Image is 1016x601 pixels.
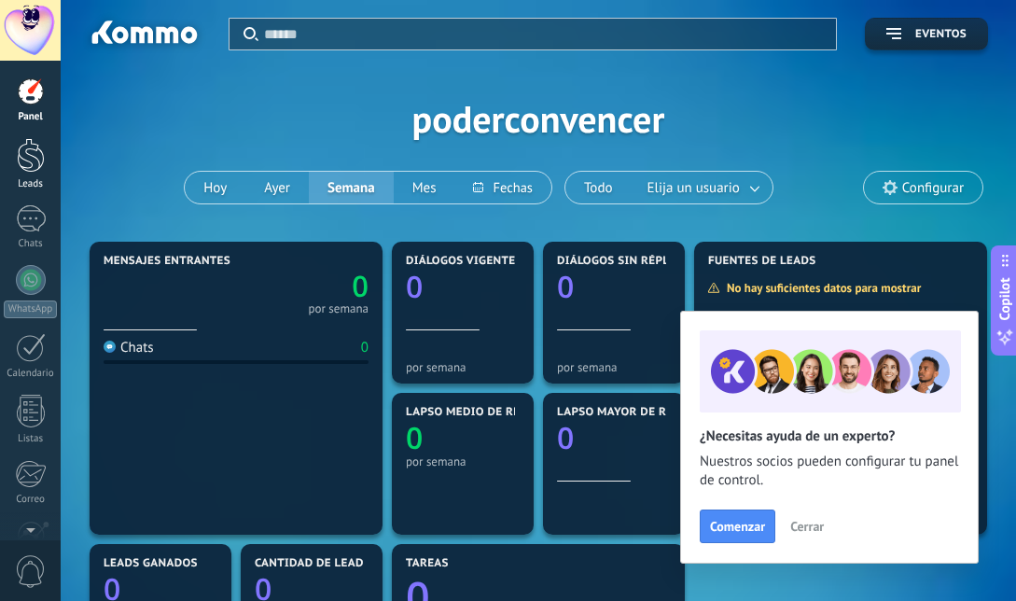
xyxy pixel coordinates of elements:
[255,557,422,570] span: Cantidad de leads activos
[406,418,423,458] text: 0
[104,339,154,356] div: Chats
[565,172,632,203] button: Todo
[394,172,455,203] button: Mes
[406,360,520,374] div: por semana
[308,304,369,314] div: por semana
[4,494,58,506] div: Correo
[708,255,816,268] span: Fuentes de leads
[309,172,394,203] button: Semana
[236,267,369,306] a: 0
[454,172,550,203] button: Fechas
[644,175,744,201] span: Elija un usuario
[4,300,57,318] div: WhatsApp
[557,255,689,268] span: Diálogos sin réplica
[361,339,369,356] div: 0
[4,368,58,380] div: Calendario
[185,172,245,203] button: Hoy
[4,178,58,190] div: Leads
[700,453,959,490] span: Nuestros socios pueden configurar tu panel de control.
[104,255,230,268] span: Mensajes entrantes
[4,238,58,250] div: Chats
[245,172,309,203] button: Ayer
[352,267,369,306] text: 0
[707,280,934,296] div: No hay suficientes datos para mostrar
[4,433,58,445] div: Listas
[902,180,964,196] span: Configurar
[782,512,832,540] button: Cerrar
[995,278,1014,321] span: Copilot
[865,18,988,50] button: Eventos
[104,557,198,570] span: Leads ganados
[710,520,765,533] span: Comenzar
[406,557,449,570] span: Tareas
[557,418,574,458] text: 0
[4,111,58,123] div: Panel
[406,267,423,307] text: 0
[557,360,671,374] div: por semana
[104,341,116,353] img: Chats
[700,427,959,445] h2: ¿Necesitas ayuda de un experto?
[557,267,574,307] text: 0
[406,255,522,268] span: Diálogos vigentes
[790,520,824,533] span: Cerrar
[700,510,775,543] button: Comenzar
[632,172,772,203] button: Elija un usuario
[406,406,553,419] span: Lapso medio de réplica
[915,28,967,41] span: Eventos
[557,406,705,419] span: Lapso mayor de réplica
[406,454,520,468] div: por semana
